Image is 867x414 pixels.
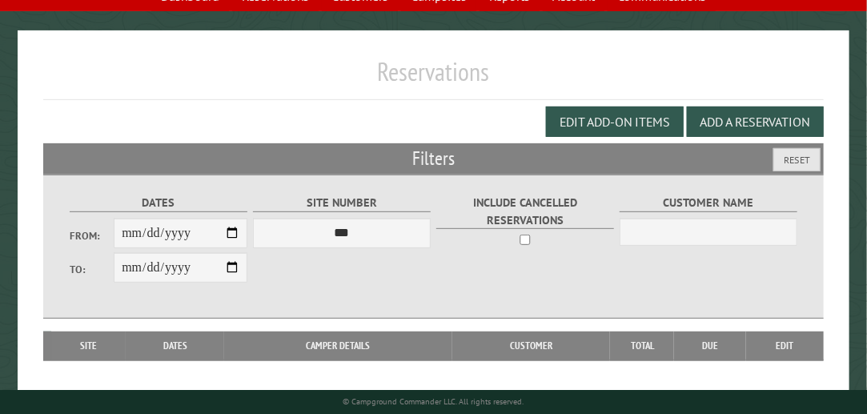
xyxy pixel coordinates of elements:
label: From: [70,228,114,243]
label: To: [70,262,114,277]
h2: Filters [43,143,824,174]
small: © Campground Commander LLC. All rights reserved. [343,396,524,407]
th: Due [674,332,746,360]
th: Camper Details [224,332,452,360]
h1: Reservations [43,56,824,100]
button: Add a Reservation [687,107,824,137]
label: Dates [70,194,248,212]
th: Dates [126,332,224,360]
label: Site Number [253,194,431,212]
label: Include Cancelled Reservations [436,194,615,229]
button: Reset [773,148,821,171]
label: Customer Name [620,194,798,212]
th: Customer [452,332,610,360]
th: Site [51,332,126,360]
th: Total [610,332,674,360]
th: Edit [746,332,824,360]
button: Edit Add-on Items [546,107,684,137]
